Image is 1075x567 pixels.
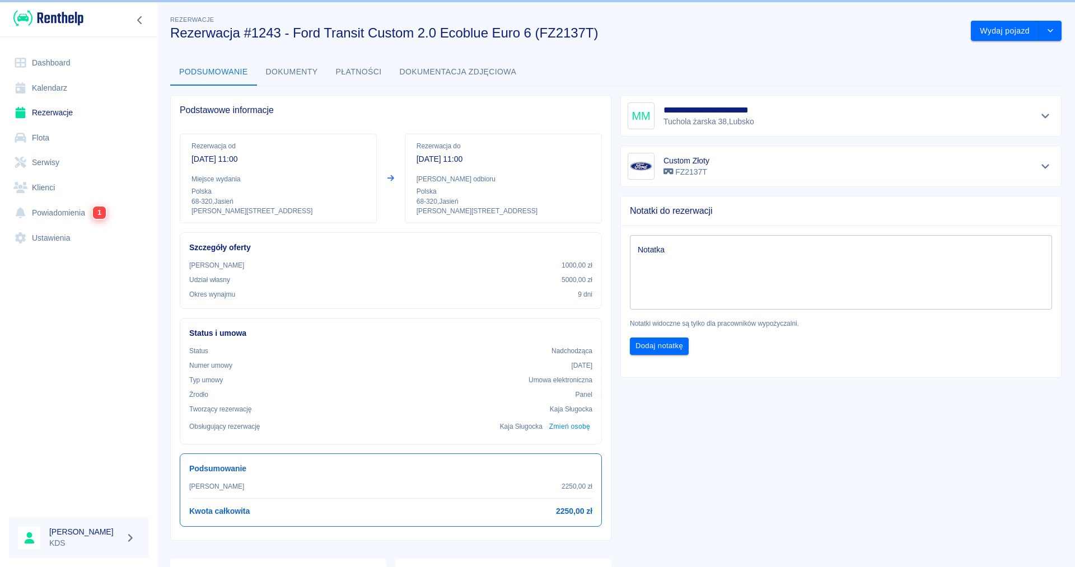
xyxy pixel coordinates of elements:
p: Nadchodząca [551,346,592,356]
a: Renthelp logo [9,9,83,27]
button: Dokumenty [257,59,327,86]
a: Powiadomienia1 [9,200,148,226]
p: Panel [576,390,593,400]
p: 1000,00 zł [562,260,592,270]
h6: Status i umowa [189,327,592,339]
a: Flota [9,125,148,151]
p: [PERSON_NAME] odbioru [417,174,590,184]
p: Rezerwacja od [191,141,365,151]
p: [PERSON_NAME] [189,481,244,491]
div: MM [628,102,655,129]
h6: Szczegóły oferty [189,242,592,254]
p: Kaja Sługocka [550,404,592,414]
p: KDS [49,537,121,549]
p: Status [189,346,208,356]
h6: 2250,00 zł [556,505,592,517]
p: Polska [417,186,590,196]
p: Rezerwacja do [417,141,590,151]
p: Kaja Sługocka [500,421,543,432]
h6: Custom Złoty [663,155,709,166]
p: Typ umowy [189,375,223,385]
h6: Podsumowanie [189,463,592,475]
button: Podsumowanie [170,59,257,86]
button: Dokumentacja zdjęciowa [391,59,526,86]
h3: Rezerwacja #1243 - Ford Transit Custom 2.0 Ecoblue Euro 6 (FZ2137T) [170,25,962,41]
button: drop-down [1039,21,1062,41]
span: Notatki do rezerwacji [630,205,1052,217]
p: Udział własny [189,275,230,285]
p: Okres wynajmu [189,289,235,299]
p: [DATE] 11:00 [191,153,365,165]
p: [PERSON_NAME][STREET_ADDRESS] [191,207,365,216]
p: 9 dni [578,289,592,299]
h6: Kwota całkowita [189,505,250,517]
img: Image [630,155,652,177]
img: Renthelp logo [13,9,83,27]
p: 68-320 , Jasień [191,196,365,207]
p: [DATE] 11:00 [417,153,590,165]
a: Dashboard [9,50,148,76]
p: Żrodło [189,390,208,400]
span: Podstawowe informacje [180,105,602,116]
p: [PERSON_NAME][STREET_ADDRESS] [417,207,590,216]
button: Zwiń nawigację [132,13,148,27]
button: Pokaż szczegóły [1036,158,1055,174]
p: Numer umowy [189,360,232,371]
p: FZ2137T [663,166,709,178]
p: Tworzący rezerwację [189,404,251,414]
a: Kalendarz [9,76,148,101]
p: Umowa elektroniczna [529,375,592,385]
p: 68-320 , Jasień [417,196,590,207]
p: Notatki widoczne są tylko dla pracowników wypożyczalni. [630,318,1052,329]
p: Polska [191,186,365,196]
a: Rezerwacje [9,100,148,125]
p: [DATE] [571,360,592,371]
a: Klienci [9,175,148,200]
button: Dodaj notatkę [630,338,689,355]
button: Wydaj pojazd [971,21,1039,41]
p: 5000,00 zł [562,275,592,285]
p: [PERSON_NAME] [189,260,244,270]
p: Tuchola żarska 38 , Lubsko [663,116,768,128]
span: Rezerwacje [170,16,214,23]
p: Miejsce wydania [191,174,365,184]
p: 2250,00 zł [562,481,592,491]
h6: [PERSON_NAME] [49,526,121,537]
span: 1 [92,206,106,219]
a: Serwisy [9,150,148,175]
button: Pokaż szczegóły [1036,108,1055,124]
a: Ustawienia [9,226,148,251]
button: Płatności [327,59,391,86]
button: Zmień osobę [547,419,592,435]
p: Obsługujący rezerwację [189,421,260,432]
